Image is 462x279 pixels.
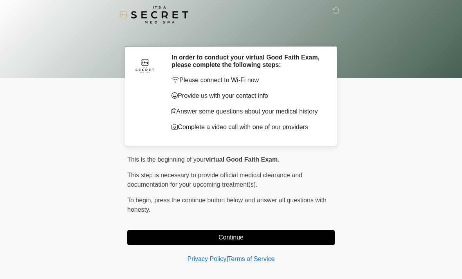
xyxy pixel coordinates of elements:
a: Privacy Policy [188,256,227,262]
p: Complete a video call with one of our providers [171,122,323,132]
p: Provide us with your contact info [171,91,323,101]
button: Continue [127,230,335,245]
span: To begin, [127,197,154,203]
span: . [278,156,279,163]
p: Please connect to Wi-Fi now [171,76,323,85]
p: Answer some questions about your medical history [171,107,323,116]
img: It's A Secret Med Spa Logo [119,6,188,23]
span: This is the beginning of your [127,156,206,163]
img: Agent Avatar [133,54,157,77]
a: Terms of Service [228,256,274,262]
h1: ‎ ‎ [121,28,341,43]
strong: virtual Good Faith Exam [206,156,278,163]
a: | [226,256,228,262]
h2: In order to conduct your virtual Good Faith Exam, please complete the following steps: [171,54,323,68]
span: press the continue button below and answer all questions with honesty. [127,197,327,213]
span: This step is necessary to provide official medical clearance and documentation for your upcoming ... [127,172,302,188]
